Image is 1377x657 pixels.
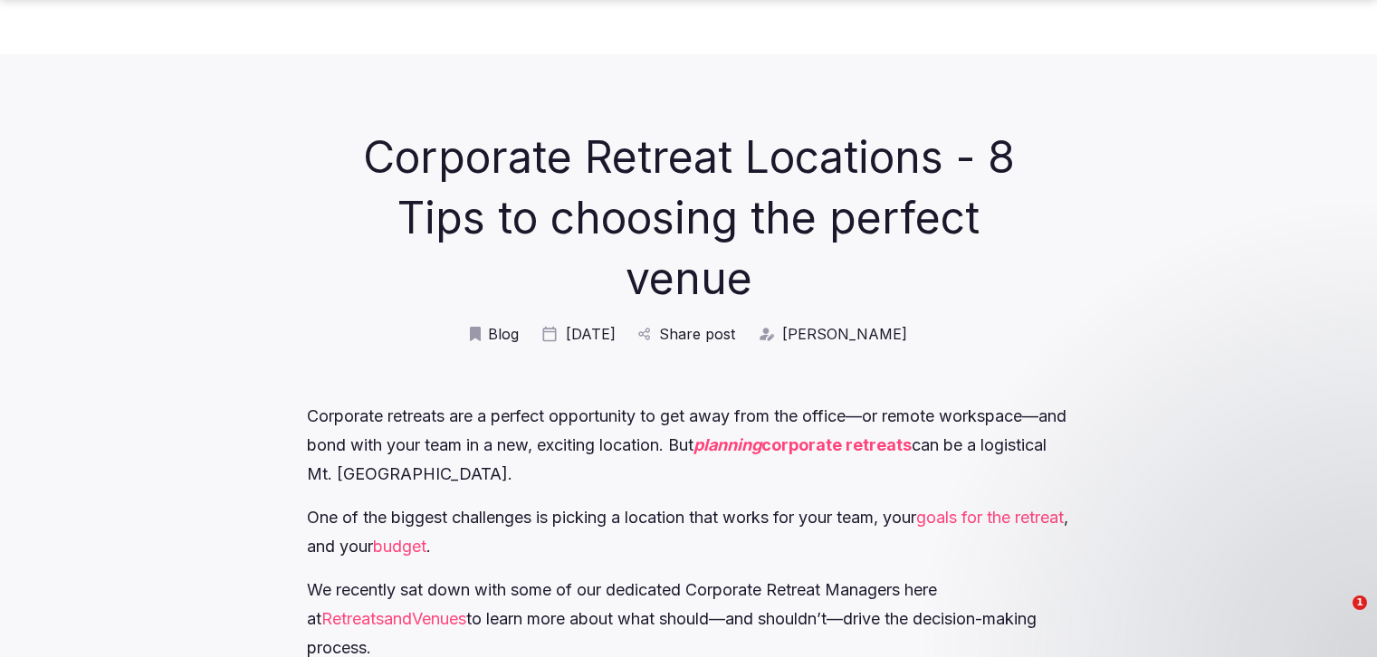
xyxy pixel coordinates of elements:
span: Blog [488,324,519,344]
span: Share post [659,324,735,344]
a: RetreatsandVenues [321,609,466,628]
a: planningcorporate retreats [693,435,912,454]
p: Corporate retreats are a perfect opportunity to get away from the office—or remote workspace—and ... [307,402,1070,489]
em: planning [693,435,761,454]
iframe: Intercom live chat [1315,595,1359,639]
a: goals for the retreat [916,508,1064,527]
a: Blog [470,324,519,344]
span: 1 [1353,595,1367,610]
a: [PERSON_NAME] [757,324,907,344]
h1: Corporate Retreat Locations - 8 Tips to choosing the perfect venue [355,127,1023,309]
p: One of the biggest challenges is picking a location that works for your team, your , and your . [307,503,1070,561]
span: [PERSON_NAME] [782,324,907,344]
a: budget [373,537,426,556]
